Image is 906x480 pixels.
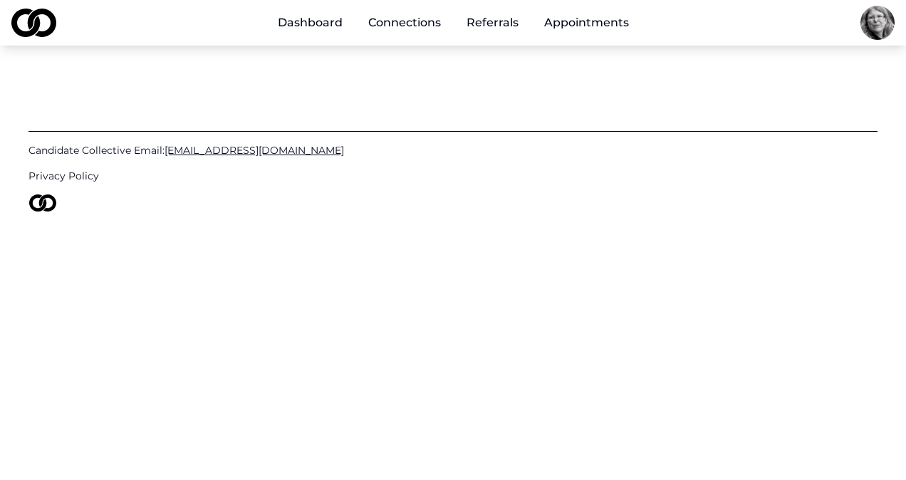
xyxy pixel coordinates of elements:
[28,143,878,157] a: Candidate Collective Email:[EMAIL_ADDRESS][DOMAIN_NAME]
[28,194,57,212] img: logo
[165,144,344,157] span: [EMAIL_ADDRESS][DOMAIN_NAME]
[860,6,895,40] img: 151bdd3b-4127-446e-a928-506788e6e668-Me-profile_picture.jpg
[266,9,354,37] a: Dashboard
[357,9,452,37] a: Connections
[455,9,530,37] a: Referrals
[533,9,640,37] a: Appointments
[266,9,640,37] nav: Main
[11,9,56,37] img: logo
[28,169,878,183] a: Privacy Policy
